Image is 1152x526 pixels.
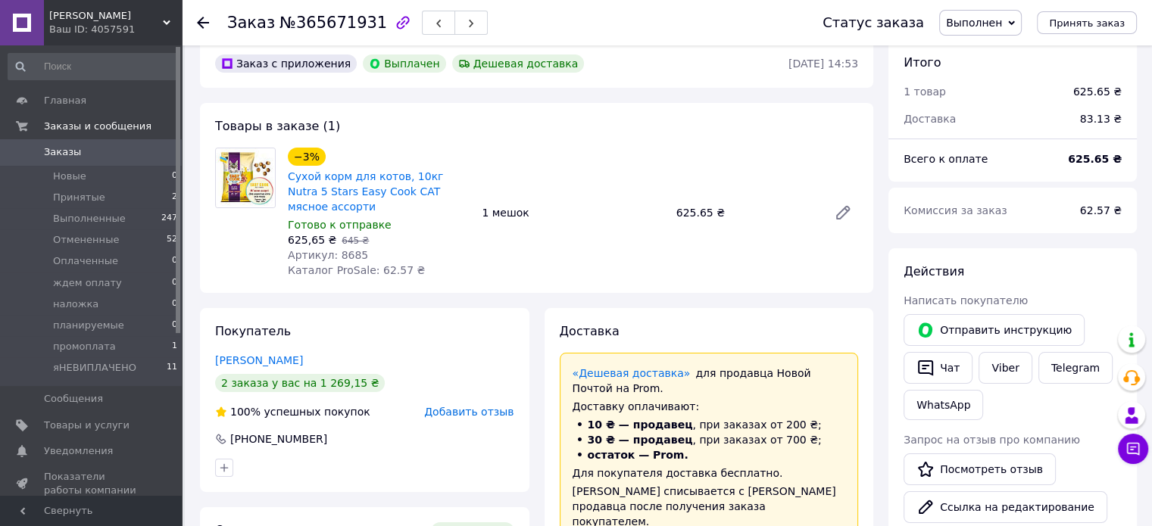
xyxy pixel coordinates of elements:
[1068,153,1122,165] b: 625.65 ₴
[573,465,846,481] div: Для покупателя доставка бесплатно.
[904,434,1080,446] span: Запрос на отзыв про компанию
[172,191,177,204] span: 2
[476,202,670,223] div: 1 мешок
[44,419,130,432] span: Товары и услуги
[53,254,118,268] span: Оплаченные
[573,366,846,396] div: для продавца Новой Почтой на Prom.
[904,491,1107,523] button: Ссылка на редактирование
[1071,102,1131,135] div: 83.13 ₴
[53,276,122,290] span: ждем оплату
[229,431,329,447] div: [PHONE_NUMBER]
[288,264,425,276] span: Каталог ProSale: 62.57 ₴
[1073,84,1122,99] div: 625.65 ₴
[44,444,113,458] span: Уведомления
[172,276,177,290] span: 0
[172,340,177,353] span: 1
[1049,17,1125,29] span: Принять заказ
[44,470,140,497] span: Показатели работы компании
[573,417,846,432] li: , при заказах от 200 ₴;
[215,324,291,338] span: Покупатель
[979,352,1032,384] a: Viber
[215,374,385,392] div: 2 заказа у вас на 1 269,15 ₴
[44,392,103,406] span: Сообщения
[904,204,1007,216] span: Комиссия за заказ
[161,212,177,226] span: 247
[197,15,209,30] div: Вернуться назад
[230,406,261,418] span: 100%
[53,340,116,353] span: промоплата
[342,235,369,246] span: 645 ₴
[1037,11,1137,34] button: Принять заказ
[167,233,177,247] span: 52
[8,53,179,80] input: Поиск
[588,419,693,431] span: 10 ₴ — продавец
[946,17,1002,29] span: Выполнен
[53,191,105,204] span: Принятые
[53,361,136,375] span: яНЕВИПЛАЧЕНО
[288,148,326,166] div: −3%
[172,254,177,268] span: 0
[904,294,1028,307] span: Написать покупателю
[288,234,336,246] span: 625,65 ₴
[788,58,858,70] time: [DATE] 14:53
[363,54,445,73] div: Выплачен
[288,249,368,261] span: Артикул: 8685
[1118,434,1148,464] button: Чат с покупателем
[279,14,387,32] span: №365671931
[904,352,972,384] button: Чат
[288,170,443,213] a: Сухой корм для котов, 10кг Nutra 5 Stars Easy Cook CAT мясное ассорти
[1038,352,1113,384] a: Telegram
[560,324,620,338] span: Доставка
[172,297,177,311] span: 0
[215,354,303,366] a: [PERSON_NAME]
[1080,204,1122,216] span: 62.57 ₴
[53,170,86,183] span: Новые
[227,14,275,32] span: Заказ
[215,54,357,73] div: Заказ с приложения
[53,297,98,311] span: наложка
[823,15,924,30] div: Статус заказа
[588,434,693,446] span: 30 ₴ — продавец
[44,94,86,107] span: Главная
[424,406,514,418] span: Добавить отзыв
[904,55,941,70] span: Итого
[216,148,275,207] img: Сухой корм для котов, 10кг Nutra 5 Stars Easy Cook CAT мясное ассорти
[452,54,585,73] div: Дешевая доставка
[828,198,858,228] a: Редактировать
[44,145,81,159] span: Заказы
[167,361,177,375] span: 11
[49,9,163,23] span: ERWIN
[904,314,1085,346] button: Отправить инструкцию
[904,453,1056,485] a: Посмотреть отзыв
[904,390,983,420] a: WhatsApp
[288,219,392,231] span: Готово к отправке
[44,120,151,133] span: Заказы и сообщения
[904,86,946,98] span: 1 товар
[53,233,119,247] span: Отмененные
[588,449,688,461] span: остаток — Prom.
[573,432,846,447] li: , при заказах от 700 ₴;
[904,113,956,125] span: Доставка
[215,404,370,419] div: успешных покупок
[53,319,124,332] span: планируемые
[53,212,126,226] span: Выполненные
[49,23,182,36] div: Ваш ID: 4057591
[573,399,846,414] div: Доставку оплачивают:
[904,264,964,279] span: Действия
[904,153,988,165] span: Всего к оплате
[573,367,691,379] a: «Дешевая доставка»
[670,202,822,223] div: 625.65 ₴
[215,119,340,133] span: Товары в заказе (1)
[172,170,177,183] span: 0
[172,319,177,332] span: 0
